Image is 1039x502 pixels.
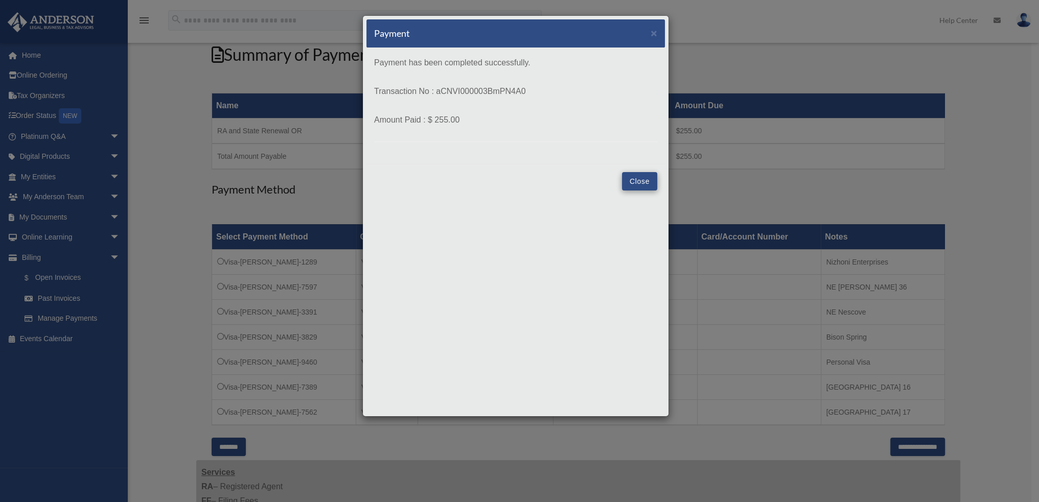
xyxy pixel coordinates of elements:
h5: Payment [374,27,410,40]
p: Payment has been completed successfully. [374,56,657,70]
button: Close [622,172,657,190]
p: Transaction No : aCNVI000003BmPN4A0 [374,84,657,99]
p: Amount Paid : $ 255.00 [374,113,657,127]
span: × [651,27,657,39]
button: Close [651,28,657,38]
